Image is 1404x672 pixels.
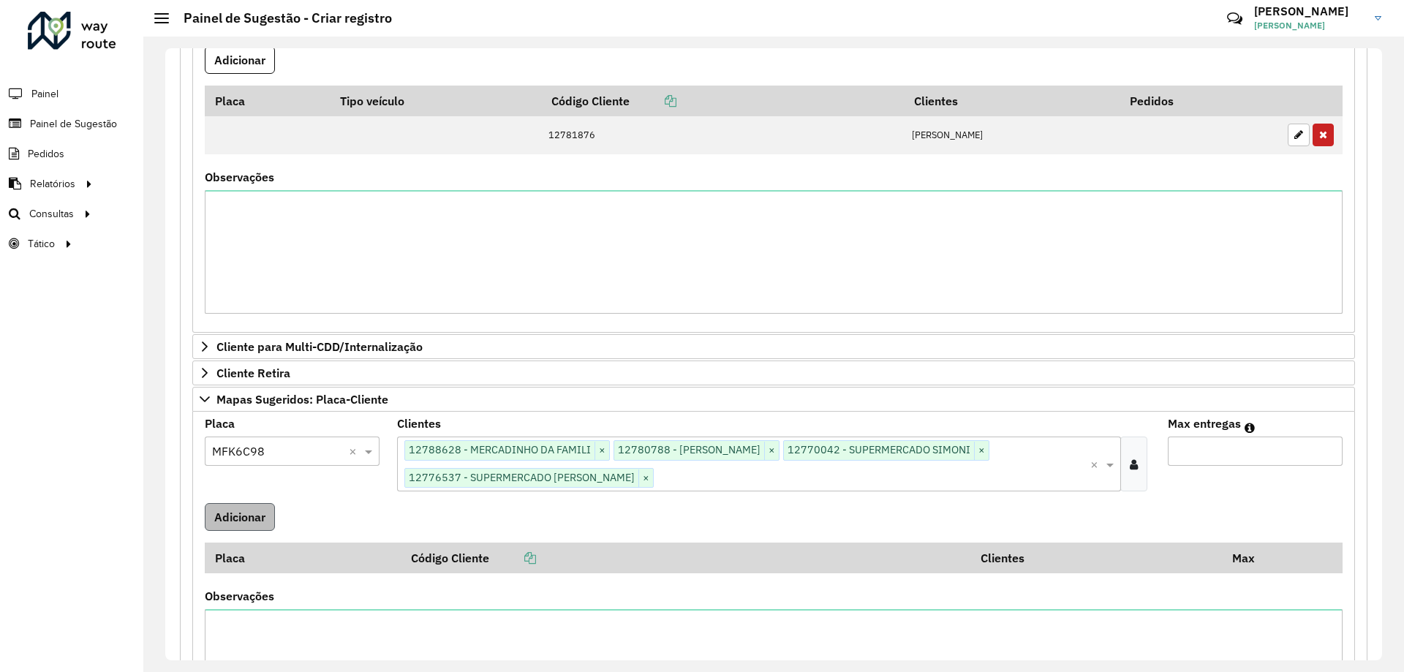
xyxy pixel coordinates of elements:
label: Placa [205,415,235,432]
a: Cliente para Multi-CDD/Internalização [192,334,1355,359]
th: Código Cliente [541,86,905,116]
button: Adicionar [205,46,275,74]
span: Clear all [349,442,361,460]
span: 12788628 - MERCADINHO DA FAMILI [405,441,595,458]
td: 12781876 [541,116,905,154]
span: × [974,442,989,459]
th: Código Cliente [401,543,971,573]
a: Cliente Retira [192,360,1355,385]
span: Relatórios [30,176,75,192]
label: Observações [205,168,274,186]
th: Pedidos [1120,86,1280,116]
a: Contato Rápido [1219,3,1250,34]
span: Cliente para Multi-CDD/Internalização [216,341,423,352]
span: × [638,469,653,487]
th: Tipo veículo [330,86,541,116]
span: Consultas [29,206,74,222]
span: [PERSON_NAME] [1254,19,1364,32]
span: Painel de Sugestão [30,116,117,132]
th: Placa [205,86,330,116]
button: Adicionar [205,503,275,531]
em: Máximo de clientes que serão colocados na mesma rota com os clientes informados [1245,422,1255,434]
span: × [764,442,779,459]
td: [PERSON_NAME] [904,116,1120,154]
span: Tático [28,236,55,252]
label: Observações [205,587,274,605]
th: Clientes [904,86,1120,116]
span: Pedidos [28,146,64,162]
span: Clear all [1090,456,1103,473]
span: 12770042 - SUPERMERCADO SIMONI [784,441,974,458]
span: Mapas Sugeridos: Placa-Cliente [216,393,388,405]
span: Cliente Retira [216,367,290,379]
span: × [595,442,609,459]
a: Mapas Sugeridos: Placa-Cliente [192,387,1355,412]
h2: Painel de Sugestão - Criar registro [169,10,392,26]
label: Clientes [397,415,441,432]
span: 12780788 - [PERSON_NAME] [614,441,764,458]
span: Painel [31,86,58,102]
h3: [PERSON_NAME] [1254,4,1364,18]
span: 12776537 - SUPERMERCADO [PERSON_NAME] [405,469,638,486]
a: Copiar [630,94,676,108]
label: Max entregas [1168,415,1241,432]
th: Placa [205,543,401,573]
a: Copiar [489,551,536,565]
th: Clientes [971,543,1222,573]
th: Max [1222,543,1280,573]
